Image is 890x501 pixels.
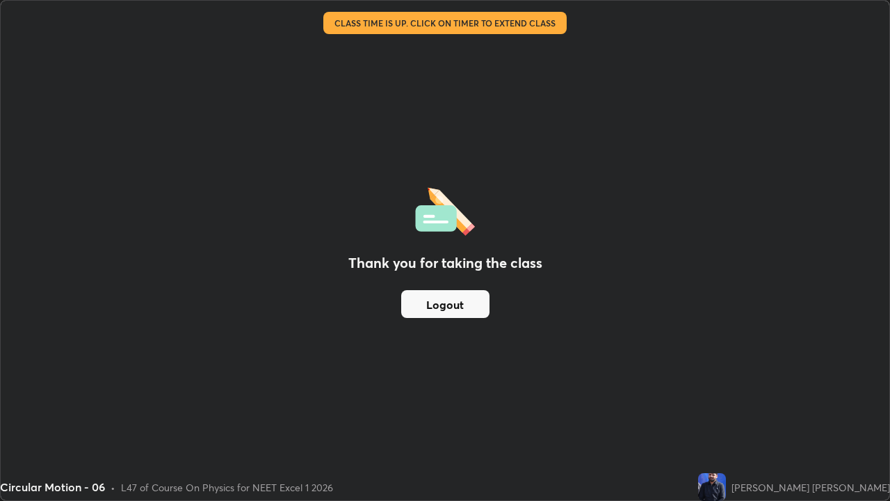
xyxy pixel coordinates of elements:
[415,183,475,236] img: offlineFeedback.1438e8b3.svg
[121,480,333,495] div: L47 of Course On Physics for NEET Excel 1 2026
[111,480,115,495] div: •
[698,473,726,501] img: f34a0ffe40ef4429b3e21018fb94e939.jpg
[348,253,542,273] h2: Thank you for taking the class
[401,290,489,318] button: Logout
[731,480,890,495] div: [PERSON_NAME] [PERSON_NAME]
